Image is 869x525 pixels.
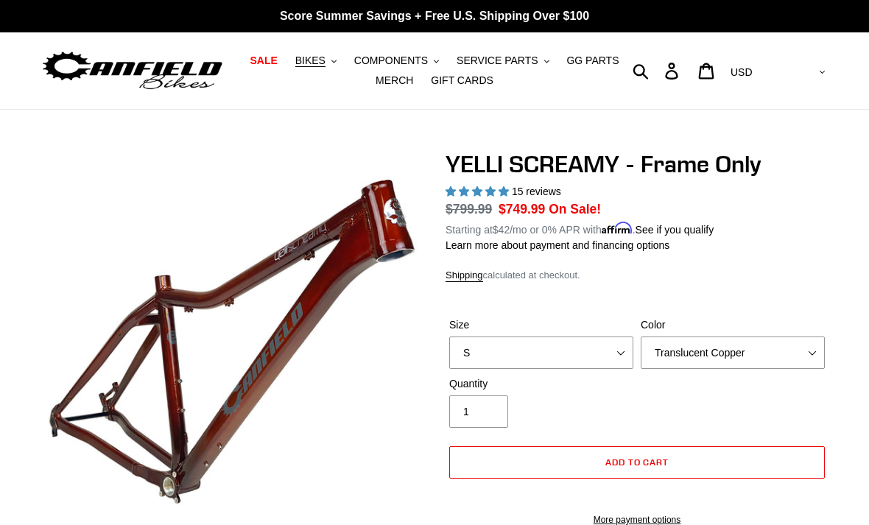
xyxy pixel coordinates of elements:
a: See if you qualify - Learn more about Affirm Financing (opens in modal) [636,224,714,236]
span: 15 reviews [512,186,561,197]
s: $799.99 [446,202,492,216]
span: GG PARTS [566,54,619,67]
a: MERCH [368,71,421,91]
label: Quantity [449,376,633,392]
a: GIFT CARDS [423,71,501,91]
span: GIFT CARDS [431,74,493,87]
span: SERVICE PARTS [457,54,538,67]
button: COMPONENTS [347,51,446,71]
label: Color [641,317,825,333]
label: Size [449,317,633,333]
button: BIKES [288,51,344,71]
p: Starting at /mo or 0% APR with . [446,219,714,238]
span: COMPONENTS [354,54,428,67]
img: Canfield Bikes [41,48,225,94]
span: $42 [493,224,510,236]
a: SALE [242,51,284,71]
span: On Sale! [549,200,601,219]
a: GG PARTS [559,51,626,71]
button: SERVICE PARTS [449,51,556,71]
button: Add to cart [449,446,825,479]
a: Learn more about payment and financing options [446,239,669,251]
div: calculated at checkout. [446,268,828,283]
span: BIKES [295,54,326,67]
h1: YELLI SCREAMY - Frame Only [446,150,828,178]
span: Add to cart [605,457,669,468]
span: 5.00 stars [446,186,512,197]
span: MERCH [376,74,413,87]
span: Affirm [602,222,633,234]
a: Shipping [446,269,483,282]
span: $749.99 [499,202,545,216]
span: SALE [250,54,277,67]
